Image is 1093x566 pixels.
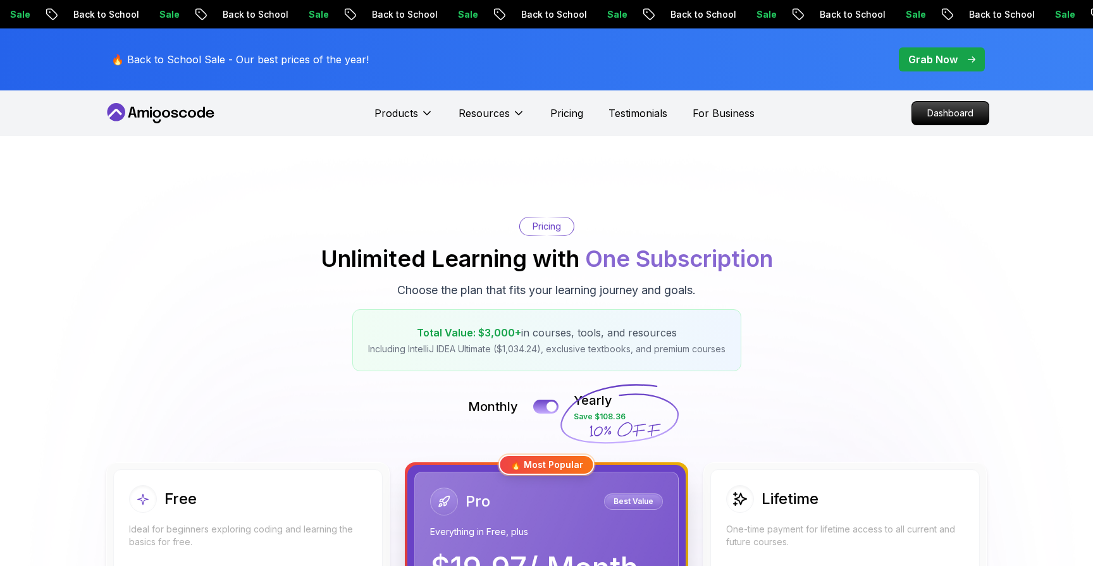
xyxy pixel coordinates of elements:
p: Pricing [533,220,561,233]
p: Back to School [412,8,498,21]
a: For Business [693,106,755,121]
p: Choose the plan that fits your learning journey and goals. [397,281,696,299]
button: Resources [459,106,525,131]
p: Sale [648,8,688,21]
p: Best Value [606,495,661,508]
button: Products [374,106,433,131]
p: Sale [797,8,837,21]
p: Grab Now [908,52,958,67]
p: Everything in Free, plus [430,526,663,538]
p: Back to School [263,8,349,21]
p: in courses, tools, and resources [368,325,726,340]
p: Back to School [114,8,200,21]
p: Products [374,106,418,121]
h2: Unlimited Learning with [321,246,773,271]
p: 🔥 Back to School Sale - Our best prices of the year! [111,52,369,67]
a: Pricing [550,106,583,121]
p: Sale [498,8,539,21]
p: Back to School [860,8,946,21]
p: Dashboard [912,102,989,125]
a: Dashboard [911,101,989,125]
p: Sale [349,8,390,21]
p: Including IntelliJ IDEA Ultimate ($1,034.24), exclusive textbooks, and premium courses [368,343,726,355]
p: One-time payment for lifetime access to all current and future courses. [726,523,964,548]
p: Sale [946,8,987,21]
p: Ideal for beginners exploring coding and learning the basics for free. [129,523,367,548]
p: Back to School [711,8,797,21]
h2: Lifetime [762,489,818,509]
p: Monthly [468,398,518,415]
a: Testimonials [608,106,667,121]
p: Sale [200,8,240,21]
p: Resources [459,106,510,121]
p: Sale [51,8,91,21]
p: Back to School [562,8,648,21]
span: Total Value: $3,000+ [417,326,521,339]
h2: Pro [466,491,490,512]
h2: Free [164,489,197,509]
span: One Subscription [585,245,773,273]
